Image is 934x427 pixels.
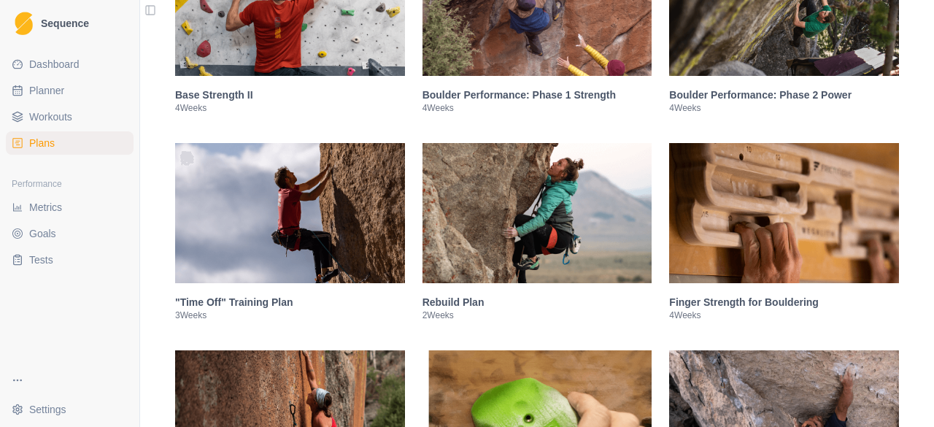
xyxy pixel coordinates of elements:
[6,6,134,41] a: LogoSequence
[669,88,899,102] h3: Boulder Performance: Phase 2 Power
[6,196,134,219] a: Metrics
[175,295,405,309] h3: "Time Off" Training Plan
[669,102,899,114] p: 4 Weeks
[6,172,134,196] div: Performance
[29,136,55,150] span: Plans
[175,309,405,321] p: 3 Weeks
[6,222,134,245] a: Goals
[6,398,134,421] button: Settings
[422,143,652,283] img: Rebuild Plan
[422,309,652,321] p: 2 Weeks
[29,83,64,98] span: Planner
[175,102,405,114] p: 4 Weeks
[6,105,134,128] a: Workouts
[6,248,134,272] a: Tests
[29,109,72,124] span: Workouts
[6,53,134,76] a: Dashboard
[175,88,405,102] h3: Base Strength II
[15,12,33,36] img: Logo
[6,131,134,155] a: Plans
[669,143,899,283] img: Finger Strength for Bouldering
[669,309,899,321] p: 4 Weeks
[6,79,134,102] a: Planner
[29,253,53,267] span: Tests
[29,57,80,72] span: Dashboard
[422,295,652,309] h3: Rebuild Plan
[41,18,89,28] span: Sequence
[669,295,899,309] h3: Finger Strength for Bouldering
[422,102,652,114] p: 4 Weeks
[422,88,652,102] h3: Boulder Performance: Phase 1 Strength
[29,200,62,215] span: Metrics
[175,143,405,283] img: "Time Off" Training Plan
[29,226,56,241] span: Goals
